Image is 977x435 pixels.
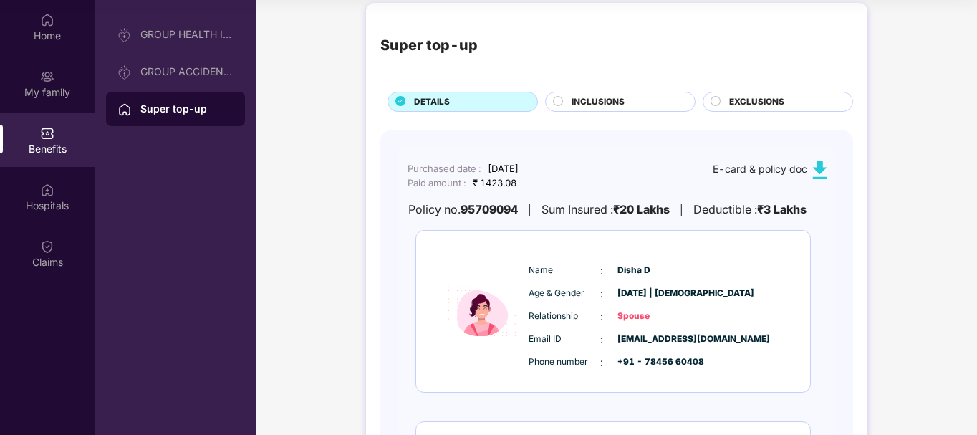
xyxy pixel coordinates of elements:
[529,287,600,300] span: Age & Gender
[600,263,603,279] span: :
[408,201,518,219] div: Policy no.
[617,287,689,300] span: [DATE] | [DEMOGRAPHIC_DATA]
[811,161,829,179] img: svg+xml;base64,PHN2ZyB4bWxucz0iaHR0cDovL3d3dy53My5vcmcvMjAwMC9zdmciIHdpZHRoPSIxMC40IiBoZWlnaHQ9Ij...
[617,333,689,346] span: [EMAIL_ADDRESS][DOMAIN_NAME]
[140,66,234,77] div: GROUP ACCIDENTAL INSURANCE
[572,95,625,109] span: INCLUSIONS
[600,355,603,371] span: :
[729,95,784,109] span: EXCLUSIONS
[461,201,518,219] b: 95709094
[613,202,670,216] b: ₹20 Lakhs
[408,176,466,190] div: Paid amount :
[40,13,54,27] img: svg+xml;base64,PHN2ZyBpZD0iSG9tZSIgeG1sbnM9Imh0dHA6Ly93d3cudzMub3JnLzIwMDAvc3ZnIiB3aWR0aD0iMjAiIG...
[600,286,603,302] span: :
[488,161,519,176] div: [DATE]
[529,333,600,346] span: Email ID
[713,161,829,179] div: E-card & policy doc
[529,264,600,277] span: Name
[40,126,54,140] img: svg+xml;base64,PHN2ZyBpZD0iQmVuZWZpdHMiIHhtbG5zPSJodHRwOi8vd3d3LnczLm9yZy8yMDAwL3N2ZyIgd2lkdGg9Ij...
[757,202,807,216] b: ₹3 Lakhs
[600,309,603,325] span: :
[40,239,54,254] img: svg+xml;base64,PHN2ZyBpZD0iQ2xhaW0iIHhtbG5zPSJodHRwOi8vd3d3LnczLm9yZy8yMDAwL3N2ZyIgd2lkdGg9IjIwIi...
[617,264,689,277] span: Disha D
[414,95,450,109] span: DETAILS
[408,161,481,176] div: Purchased date :
[473,176,516,190] div: ₹ 1423.08
[140,29,234,40] div: GROUP HEALTH INSURANCE
[617,355,689,369] span: +91 - 78456 60408
[117,28,132,42] img: svg+xml;base64,PHN2ZyB3aWR0aD0iMjAiIGhlaWdodD0iMjAiIHZpZXdCb3g9IjAgMCAyMCAyMCIgZmlsbD0ibm9uZSIgeG...
[528,202,531,218] div: |
[617,310,689,323] span: Spouse
[140,102,234,116] div: Super top-up
[380,34,478,57] div: Super top-up
[40,183,54,197] img: svg+xml;base64,PHN2ZyBpZD0iSG9zcGl0YWxzIiB4bWxucz0iaHR0cDovL3d3dy53My5vcmcvMjAwMC9zdmciIHdpZHRoPS...
[542,201,670,219] div: Sum Insured :
[117,102,132,117] img: svg+xml;base64,PHN2ZyBpZD0iSG9tZSIgeG1sbnM9Imh0dHA6Ly93d3cudzMub3JnLzIwMDAvc3ZnIiB3aWR0aD0iMjAiIG...
[680,202,683,218] div: |
[40,70,54,84] img: svg+xml;base64,PHN2ZyB3aWR0aD0iMjAiIGhlaWdodD0iMjAiIHZpZXdCb3g9IjAgMCAyMCAyMCIgZmlsbD0ibm9uZSIgeG...
[529,310,600,323] span: Relationship
[693,201,807,219] div: Deductible :
[117,65,132,80] img: svg+xml;base64,PHN2ZyB3aWR0aD0iMjAiIGhlaWdodD0iMjAiIHZpZXdCb3g9IjAgMCAyMCAyMCIgZmlsbD0ibm9uZSIgeG...
[529,355,600,369] span: Phone number
[439,251,525,372] img: icon
[600,332,603,348] span: :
